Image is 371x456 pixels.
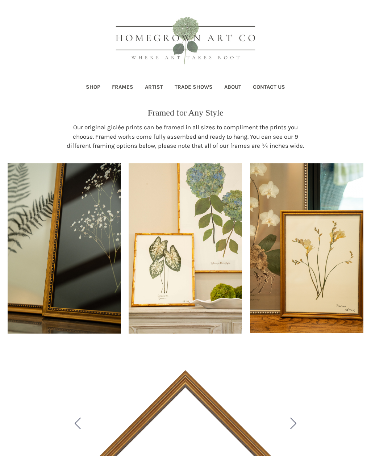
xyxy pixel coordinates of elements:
a: Contact Us [247,79,291,97]
a: About [218,79,247,97]
p: Our original giclée prints can be framed in all sizes to compliment the prints you choose. Framed... [66,123,305,151]
button: Go to slide 2 [284,394,303,455]
a: Artist [139,79,169,97]
a: Frames [106,79,139,97]
p: Framed for Any Style [148,106,224,119]
a: Trade Shows [169,79,218,97]
button: Go to slide 9 [68,394,87,455]
img: HOMEGROWN ART CO [104,9,267,74]
a: Shop [80,79,106,97]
